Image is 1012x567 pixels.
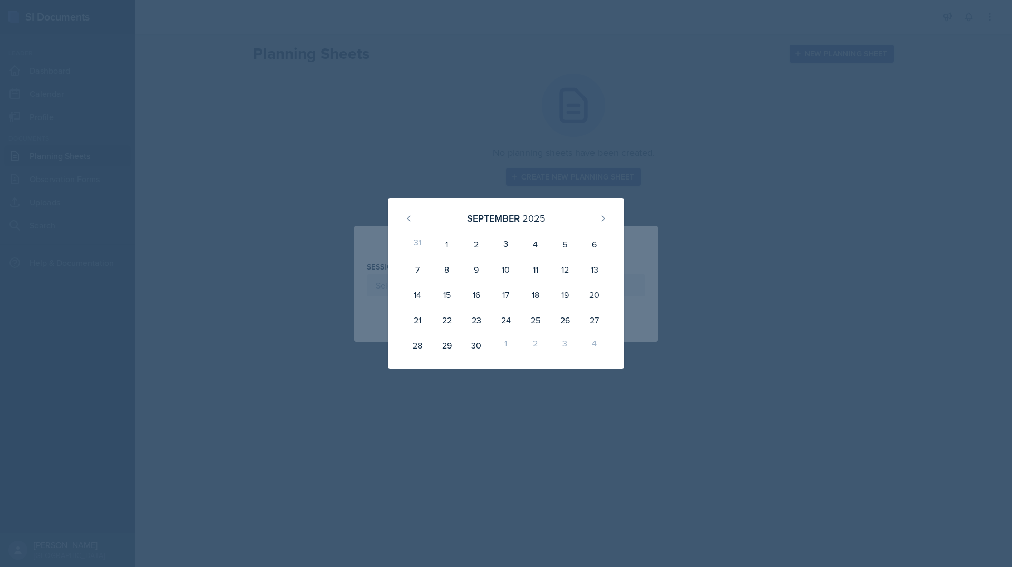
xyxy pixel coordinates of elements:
div: 2 [521,333,550,358]
div: 22 [432,307,462,333]
div: 14 [403,282,432,307]
div: 1 [432,232,462,257]
div: 9 [462,257,491,282]
div: 13 [580,257,609,282]
div: 31 [403,232,432,257]
div: 28 [403,333,432,358]
div: 11 [521,257,550,282]
div: 5 [550,232,580,257]
div: 20 [580,282,609,307]
div: 21 [403,307,432,333]
div: 18 [521,282,550,307]
div: 19 [550,282,580,307]
div: 2025 [522,211,546,225]
div: 6 [580,232,609,257]
div: 17 [491,282,521,307]
div: 27 [580,307,609,333]
div: 4 [521,232,550,257]
div: 3 [550,333,580,358]
div: 3 [491,232,521,257]
div: 10 [491,257,521,282]
div: September [467,211,520,225]
div: 29 [432,333,462,358]
div: 2 [462,232,491,257]
div: 15 [432,282,462,307]
div: 4 [580,333,609,358]
div: 24 [491,307,521,333]
div: 1 [491,333,521,358]
div: 23 [462,307,491,333]
div: 8 [432,257,462,282]
div: 16 [462,282,491,307]
div: 30 [462,333,491,358]
div: 25 [521,307,550,333]
div: 26 [550,307,580,333]
div: 7 [403,257,432,282]
div: 12 [550,257,580,282]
